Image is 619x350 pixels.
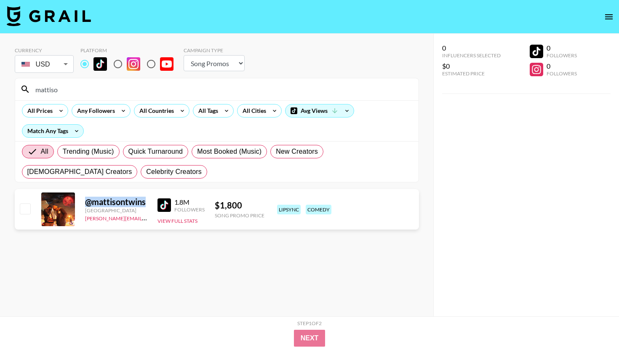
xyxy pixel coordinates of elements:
[547,44,577,52] div: 0
[197,147,261,157] span: Most Booked (Music)
[134,104,176,117] div: All Countries
[30,83,414,96] input: Search by User Name
[146,167,202,177] span: Celebrity Creators
[80,47,180,53] div: Platform
[16,57,72,72] div: USD
[63,147,114,157] span: Trending (Music)
[442,62,501,70] div: $0
[22,125,83,137] div: Match Any Tags
[128,147,183,157] span: Quick Turnaround
[157,198,171,212] img: TikTok
[41,147,48,157] span: All
[184,47,245,53] div: Campaign Type
[193,104,220,117] div: All Tags
[276,147,318,157] span: New Creators
[297,320,322,326] div: Step 1 of 2
[600,8,617,25] button: open drawer
[577,308,609,340] iframe: Drift Widget Chat Controller
[306,205,331,214] div: comedy
[547,70,577,77] div: Followers
[7,6,91,26] img: Grail Talent
[93,57,107,71] img: TikTok
[442,44,501,52] div: 0
[442,52,501,59] div: Influencers Selected
[157,218,197,224] button: View Full Stats
[442,70,501,77] div: Estimated Price
[15,47,74,53] div: Currency
[22,104,54,117] div: All Prices
[547,62,577,70] div: 0
[85,197,147,207] div: @ mattisontwins
[27,167,132,177] span: [DEMOGRAPHIC_DATA] Creators
[174,198,205,206] div: 1.8M
[85,214,210,222] a: [PERSON_NAME][EMAIL_ADDRESS][DOMAIN_NAME]
[294,330,326,347] button: Next
[160,57,173,71] img: YouTube
[215,200,264,211] div: $ 1,800
[72,104,117,117] div: Any Followers
[547,52,577,59] div: Followers
[85,207,147,214] div: [GEOGRAPHIC_DATA]
[285,104,354,117] div: Avg Views
[215,212,264,219] div: Song Promo Price
[174,206,205,213] div: Followers
[237,104,268,117] div: All Cities
[277,205,301,214] div: lipsync
[127,57,140,71] img: Instagram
